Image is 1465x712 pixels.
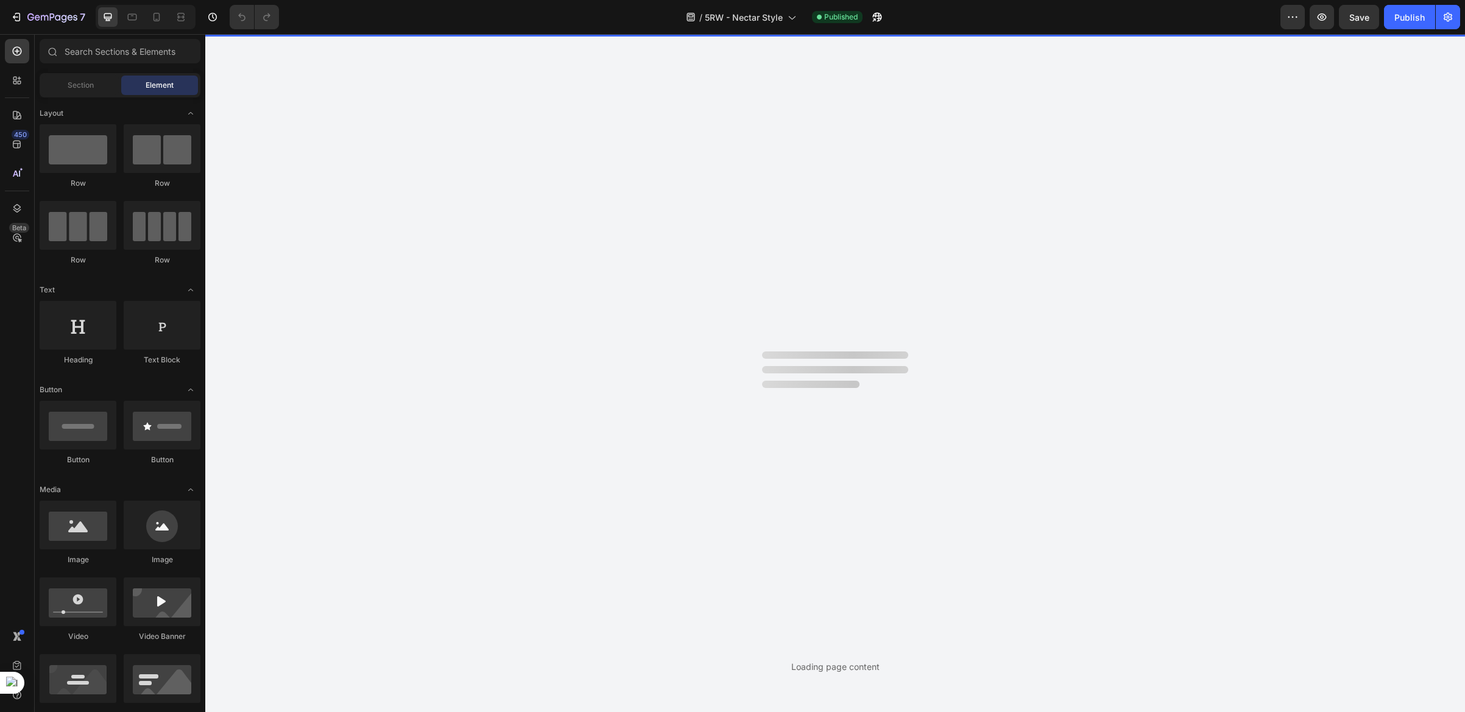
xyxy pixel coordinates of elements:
div: Video [40,631,116,642]
div: Heading [40,354,116,365]
div: Row [40,178,116,189]
div: Row [124,255,200,266]
button: 7 [5,5,91,29]
div: Undo/Redo [230,5,279,29]
span: Section [68,80,94,91]
button: Publish [1384,5,1435,29]
div: Button [124,454,200,465]
div: Image [40,554,116,565]
div: 450 [12,130,29,139]
span: Element [146,80,174,91]
span: Text [40,284,55,295]
input: Search Sections & Elements [40,39,200,63]
div: Row [124,178,200,189]
span: Toggle open [181,104,200,123]
div: Publish [1394,11,1425,24]
div: Beta [9,223,29,233]
button: Save [1339,5,1379,29]
span: Toggle open [181,480,200,499]
span: Published [824,12,858,23]
div: Text Block [124,354,200,365]
span: Button [40,384,62,395]
span: Media [40,484,61,495]
span: Toggle open [181,380,200,400]
div: Image [124,554,200,565]
div: Loading page content [791,660,880,673]
span: Save [1349,12,1369,23]
span: Layout [40,108,63,119]
div: Video Banner [124,631,200,642]
span: / [699,11,702,24]
p: 7 [80,10,85,24]
div: Button [40,454,116,465]
span: Toggle open [181,280,200,300]
span: 5RW - Nectar Style [705,11,783,24]
div: Row [40,255,116,266]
